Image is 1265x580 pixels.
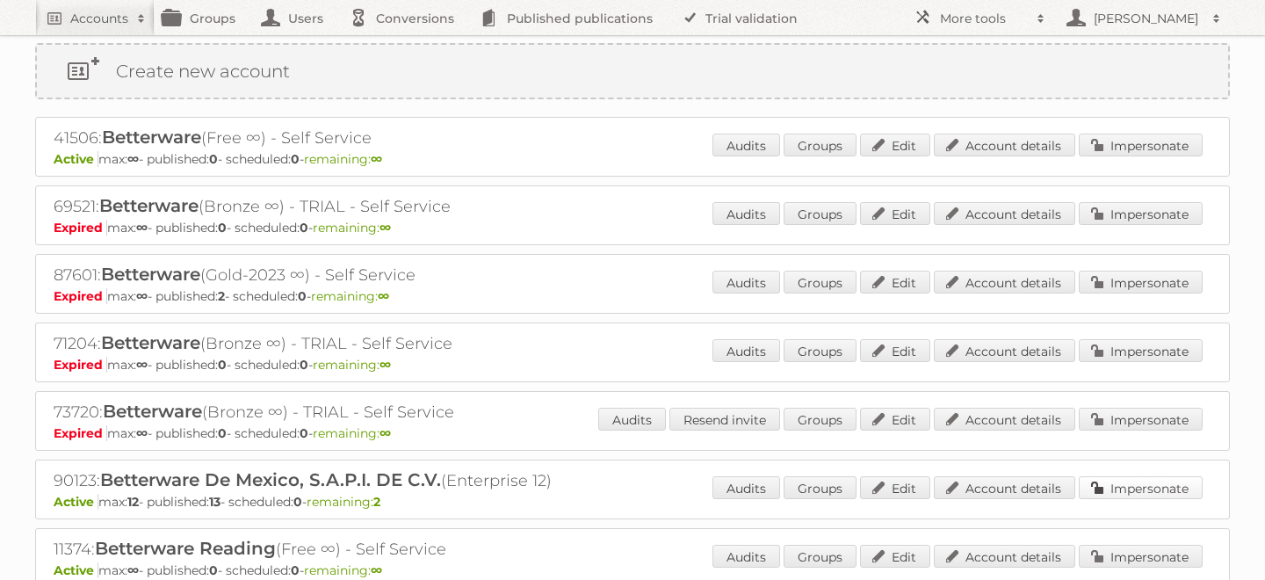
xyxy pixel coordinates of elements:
a: Account details [934,408,1075,431]
strong: ∞ [136,288,148,304]
a: Create new account [37,45,1228,98]
strong: 2 [373,494,380,510]
strong: ∞ [378,288,389,304]
a: Impersonate [1079,545,1203,568]
h2: 11374: (Free ∞) - Self Service [54,538,669,561]
a: Impersonate [1079,202,1203,225]
span: Active [54,151,98,167]
strong: ∞ [379,220,391,236]
strong: 0 [218,357,227,373]
span: Expired [54,220,107,236]
p: max: - published: - scheduled: - [54,220,1211,236]
h2: 87601: (Gold-2023 ∞) - Self Service [54,264,669,286]
a: Audits [598,408,666,431]
h2: Accounts [70,10,128,27]
h2: 69521: (Bronze ∞) - TRIAL - Self Service [54,195,669,218]
a: Edit [860,408,930,431]
a: Edit [860,476,930,499]
a: Audits [712,339,780,362]
strong: ∞ [136,425,148,441]
strong: 0 [298,288,307,304]
strong: 0 [293,494,302,510]
strong: ∞ [127,562,139,578]
span: remaining: [313,425,391,441]
strong: 0 [209,562,218,578]
a: Groups [784,408,857,431]
a: Edit [860,134,930,156]
a: Edit [860,545,930,568]
h2: 90123: (Enterprise 12) [54,469,669,492]
a: Edit [860,271,930,294]
span: Active [54,562,98,578]
a: Audits [712,271,780,294]
h2: [PERSON_NAME] [1089,10,1204,27]
strong: 0 [218,220,227,236]
a: Groups [784,134,857,156]
strong: 0 [291,562,300,578]
span: Betterware [101,332,200,353]
a: Edit [860,202,930,225]
strong: 0 [300,357,308,373]
a: Resend invite [669,408,780,431]
strong: 0 [300,425,308,441]
p: max: - published: - scheduled: - [54,357,1211,373]
span: Betterware Reading [95,538,276,559]
p: max: - published: - scheduled: - [54,288,1211,304]
strong: ∞ [371,151,382,167]
strong: ∞ [136,220,148,236]
span: Betterware [99,195,199,216]
span: Betterware [103,401,202,422]
a: Audits [712,545,780,568]
a: Account details [934,202,1075,225]
h2: More tools [940,10,1028,27]
strong: ∞ [127,151,139,167]
a: Impersonate [1079,134,1203,156]
a: Account details [934,545,1075,568]
strong: 0 [300,220,308,236]
strong: ∞ [379,357,391,373]
p: max: - published: - scheduled: - [54,494,1211,510]
a: Groups [784,476,857,499]
a: Account details [934,271,1075,294]
h2: 71204: (Bronze ∞) - TRIAL - Self Service [54,332,669,355]
a: Audits [712,134,780,156]
a: Edit [860,339,930,362]
a: Groups [784,202,857,225]
span: Expired [54,288,107,304]
span: Betterware De Mexico, S.A.P.I. DE C.V. [100,469,441,490]
a: Audits [712,476,780,499]
strong: ∞ [379,425,391,441]
a: Impersonate [1079,271,1203,294]
a: Groups [784,271,857,294]
a: Impersonate [1079,476,1203,499]
a: Impersonate [1079,339,1203,362]
span: Betterware [102,127,201,148]
a: Audits [712,202,780,225]
strong: 2 [218,288,225,304]
span: remaining: [311,288,389,304]
p: max: - published: - scheduled: - [54,151,1211,167]
a: Groups [784,339,857,362]
h2: 73720: (Bronze ∞) - TRIAL - Self Service [54,401,669,424]
p: max: - published: - scheduled: - [54,562,1211,578]
strong: ∞ [371,562,382,578]
a: Account details [934,476,1075,499]
h2: 41506: (Free ∞) - Self Service [54,127,669,149]
span: remaining: [307,494,380,510]
a: Impersonate [1079,408,1203,431]
span: Expired [54,425,107,441]
span: Betterware [101,264,200,285]
span: remaining: [304,151,382,167]
strong: 13 [209,494,220,510]
a: Groups [784,545,857,568]
strong: 0 [218,425,227,441]
p: max: - published: - scheduled: - [54,425,1211,441]
strong: ∞ [136,357,148,373]
strong: 12 [127,494,139,510]
strong: 0 [291,151,300,167]
span: remaining: [313,357,391,373]
span: Expired [54,357,107,373]
span: Active [54,494,98,510]
strong: 0 [209,151,218,167]
span: remaining: [313,220,391,236]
